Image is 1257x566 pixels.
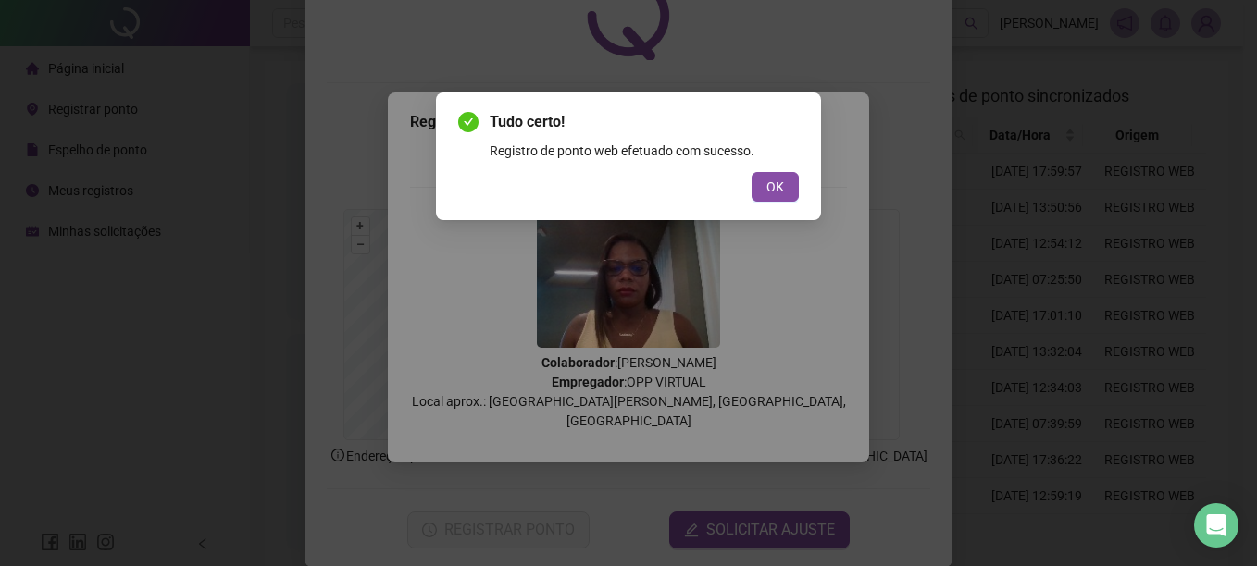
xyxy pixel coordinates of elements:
[1194,503,1238,548] div: Open Intercom Messenger
[490,141,799,161] div: Registro de ponto web efetuado com sucesso.
[458,112,479,132] span: check-circle
[490,111,799,133] span: Tudo certo!
[766,177,784,197] span: OK
[752,172,799,202] button: OK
